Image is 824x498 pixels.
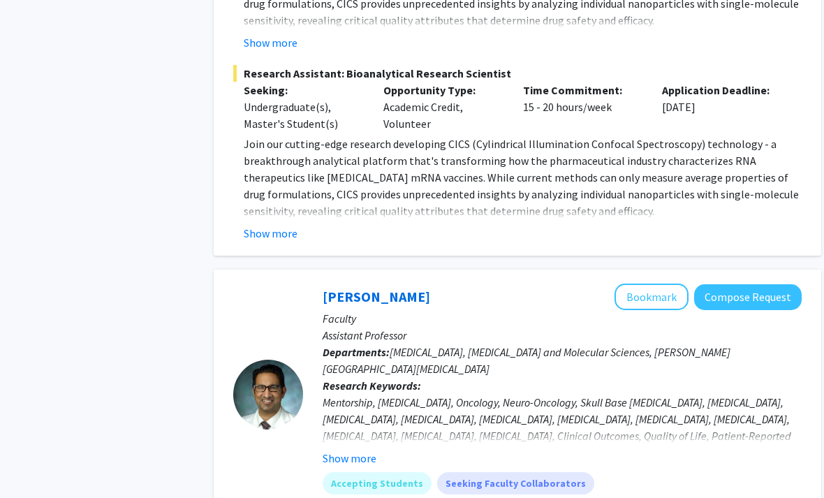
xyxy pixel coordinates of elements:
iframe: Chat [10,435,59,488]
mat-chip: Accepting Students [323,472,432,495]
span: [MEDICAL_DATA], [MEDICAL_DATA] and Molecular Sciences, [PERSON_NAME][GEOGRAPHIC_DATA][MEDICAL_DATA] [323,345,730,376]
b: Research Keywords: [323,379,421,393]
p: Faculty [323,310,802,327]
button: Show more [323,450,376,467]
div: Academic Credit, Volunteer [373,82,513,132]
p: Time Commitment: [523,82,642,98]
p: Join our cutting-edge research developing CICS (Cylindrical Illumination Confocal Spectroscopy) t... [244,136,802,219]
b: Departments: [323,345,390,359]
p: Seeking: [244,82,362,98]
mat-chip: Seeking Faculty Collaborators [437,472,594,495]
a: [PERSON_NAME] [323,288,430,305]
div: Mentorship, [MEDICAL_DATA], Oncology, Neuro-Oncology, Skull Base [MEDICAL_DATA], [MEDICAL_DATA], ... [323,394,802,495]
span: Research Assistant: Bioanalytical Research Scientist [233,65,802,82]
div: 15 - 20 hours/week [513,82,652,132]
p: Opportunity Type: [383,82,502,98]
button: Show more [244,34,297,51]
p: Application Deadline: [662,82,781,98]
button: Add Raj Mukherjee to Bookmarks [615,284,689,310]
div: [DATE] [652,82,791,132]
button: Show more [244,225,297,242]
div: Undergraduate(s), Master's Student(s) [244,98,362,132]
p: Assistant Professor [323,327,802,344]
button: Compose Request to Raj Mukherjee [694,284,802,310]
